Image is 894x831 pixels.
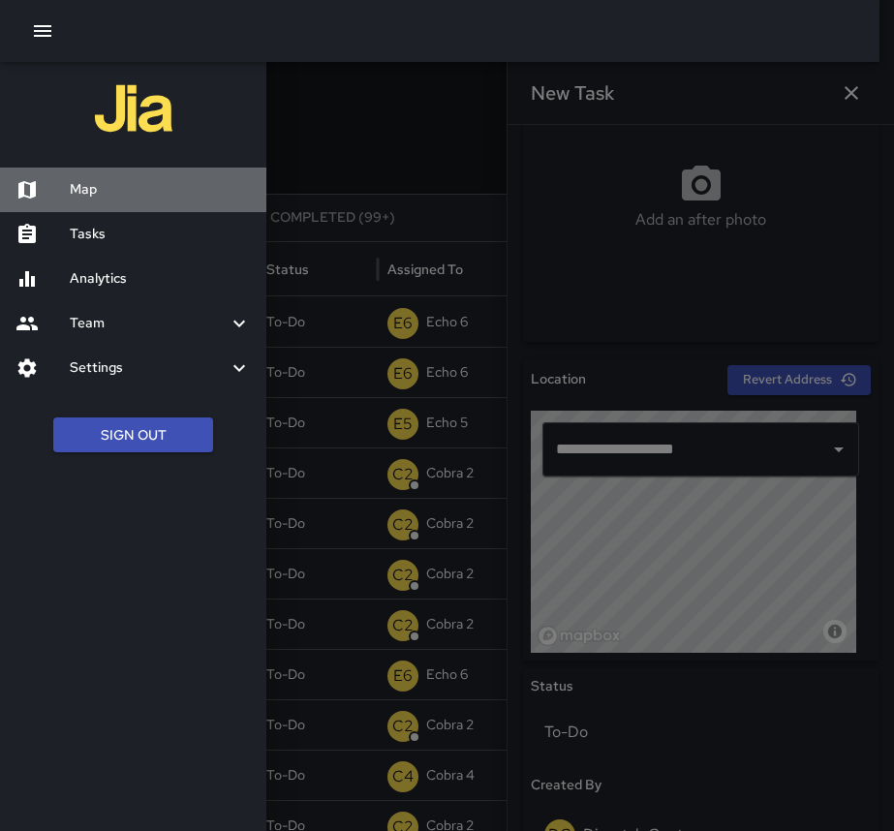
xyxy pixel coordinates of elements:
h6: Analytics [70,268,251,290]
h6: Team [70,313,228,334]
img: jia-logo [95,70,172,147]
h6: Tasks [70,224,251,245]
button: Sign Out [53,417,213,453]
h6: Settings [70,357,228,379]
h6: Map [70,179,251,200]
